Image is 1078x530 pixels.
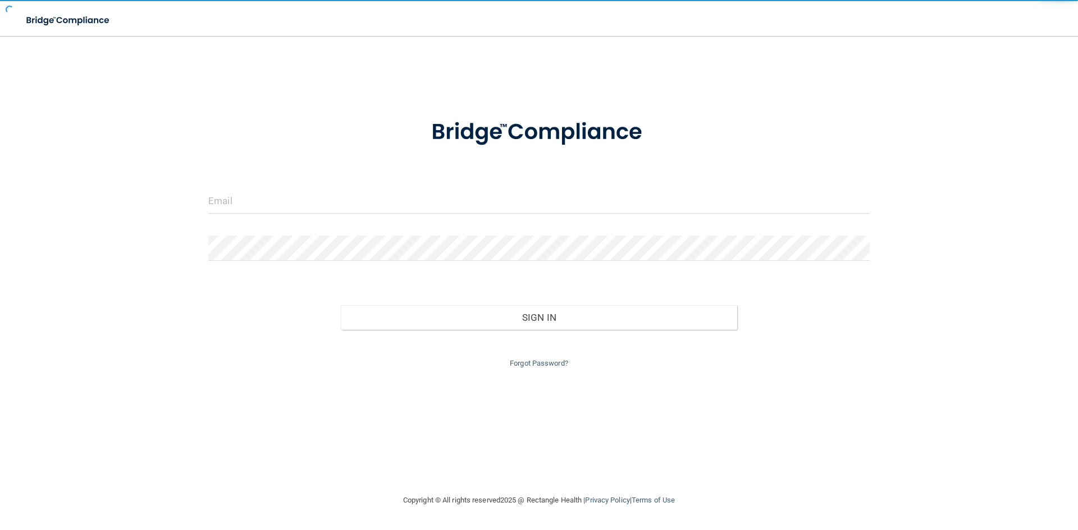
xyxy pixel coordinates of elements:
button: Sign In [341,305,738,330]
img: bridge_compliance_login_screen.278c3ca4.svg [17,9,120,32]
a: Forgot Password? [510,359,568,367]
img: bridge_compliance_login_screen.278c3ca4.svg [408,103,670,162]
a: Privacy Policy [585,496,629,504]
div: Copyright © All rights reserved 2025 @ Rectangle Health | | [334,482,744,518]
a: Terms of Use [632,496,675,504]
input: Email [208,188,870,214]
